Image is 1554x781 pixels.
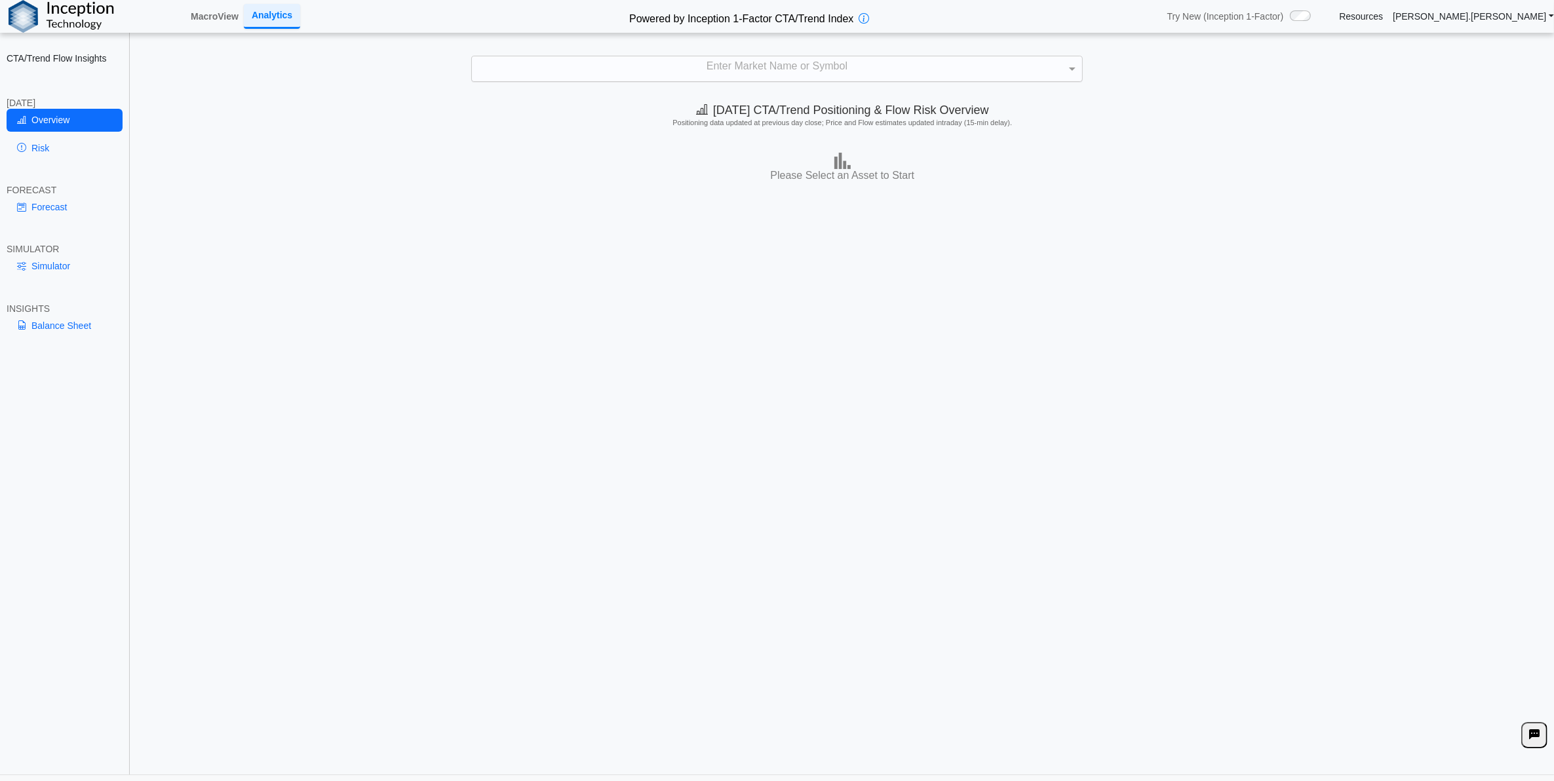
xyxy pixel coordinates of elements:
[7,109,123,131] a: Overview
[244,4,300,28] a: Analytics
[1167,10,1284,22] span: Try New (Inception 1-Factor)
[7,137,123,159] a: Risk
[472,56,1081,81] div: Enter Market Name or Symbol
[7,196,123,218] a: Forecast
[7,255,123,277] a: Simulator
[1393,10,1554,22] a: [PERSON_NAME].[PERSON_NAME]
[134,169,1551,183] h3: Please Select an Asset to Start
[696,104,989,117] span: [DATE] CTA/Trend Positioning & Flow Risk Overview
[7,243,123,255] div: SIMULATOR
[7,303,123,314] div: INSIGHTS
[834,153,851,169] img: bar-chart.png
[7,52,123,64] h2: CTA/Trend Flow Insights
[138,119,1547,127] h5: Positioning data updated at previous day close; Price and Flow estimates updated intraday (15-min...
[185,5,244,28] a: MacroView
[7,184,123,196] div: FORECAST
[624,7,859,26] h2: Powered by Inception 1-Factor CTA/Trend Index
[7,97,123,109] div: [DATE]
[7,314,123,337] a: Balance Sheet
[1339,10,1383,22] a: Resources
